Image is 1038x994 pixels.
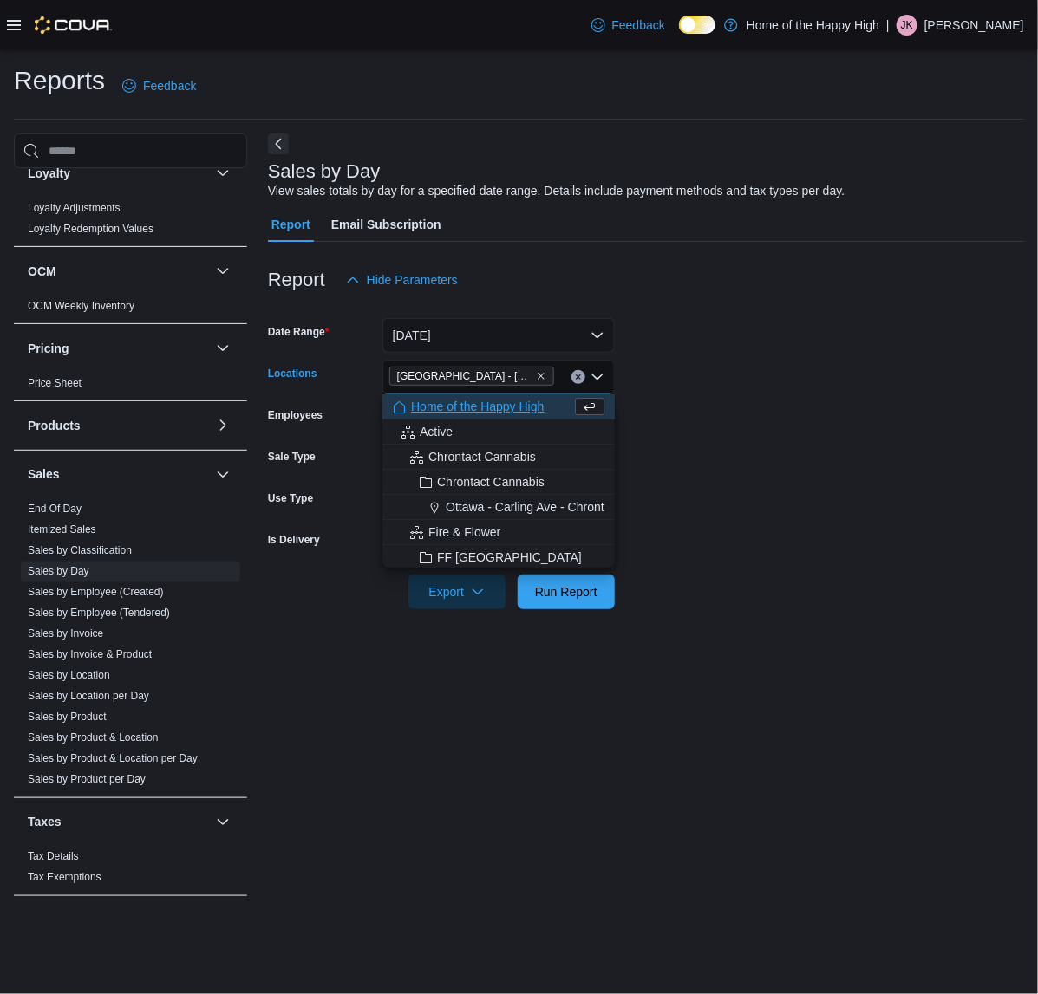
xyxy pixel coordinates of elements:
span: Sales by Classification [28,544,132,558]
a: Price Sheet [28,377,82,389]
a: Loyalty Redemption Values [28,223,153,235]
button: Pricing [212,338,233,359]
label: Use Type [268,491,313,505]
span: Tax Details [28,850,79,864]
a: Itemized Sales [28,524,96,536]
button: OCM [28,263,209,280]
span: Price Sheet [28,376,82,390]
h3: Sales [28,466,60,484]
span: Active [420,423,453,440]
h3: Report [268,270,325,290]
a: Feedback [115,68,203,103]
a: Tax Details [28,851,79,863]
span: Sales by Day [28,565,89,579]
span: Chrontact Cannabis [428,448,536,465]
span: Sales by Product per Day [28,773,146,787]
h3: Loyalty [28,165,70,182]
span: [GEOGRAPHIC_DATA] - [GEOGRAPHIC_DATA] - Fire & Flower [397,367,532,385]
button: Products [28,417,209,434]
img: Cova [35,16,112,34]
a: Sales by Product & Location per Day [28,753,198,765]
span: Loyalty Redemption Values [28,222,153,236]
span: Feedback [143,77,196,94]
button: Next [268,133,289,154]
label: Date Range [268,325,330,339]
a: Sales by Employee (Tendered) [28,607,170,620]
a: Sales by Product per Day [28,774,146,786]
a: Feedback [584,8,672,42]
span: Loyalty Adjustments [28,201,121,215]
span: Ottawa - Carling Ave - Chrontact Cannabis [446,498,675,516]
input: Dark Mode [679,16,715,34]
button: Loyalty [28,165,209,182]
a: Sales by Location per Day [28,691,149,703]
p: Home of the Happy High [747,15,879,36]
span: Export [419,575,495,609]
span: Sales by Product & Location per Day [28,752,198,766]
a: OCM Weekly Inventory [28,300,134,312]
button: Hide Parameters [339,263,465,297]
label: Locations [268,367,317,380]
button: Fire & Flower [382,520,615,545]
span: Sales by Employee (Created) [28,586,164,600]
div: Sales [14,499,247,797]
a: Sales by Invoice [28,628,103,640]
h3: Products [28,417,81,434]
h3: Sales by Day [268,161,381,182]
span: Sales by Location [28,669,110,683]
span: Sales by Product [28,711,107,724]
button: Export [408,575,506,609]
div: OCM [14,296,247,323]
button: Run Report [518,575,615,609]
button: Home of the Happy High [382,394,615,419]
label: Is Delivery [268,533,320,547]
span: Sylvan Lake - Hewlett Park Landing - Fire & Flower [389,367,554,386]
span: OCM Weekly Inventory [28,299,134,313]
h3: Pricing [28,340,69,357]
span: JK [901,15,913,36]
button: Products [212,415,233,436]
span: Run Report [535,583,597,601]
button: OCM [212,261,233,282]
a: Sales by Day [28,566,89,578]
label: Sale Type [268,450,316,464]
h3: Taxes [28,814,62,831]
button: Pricing [28,340,209,357]
span: Feedback [612,16,665,34]
button: [DATE] [382,318,615,353]
button: Sales [28,466,209,484]
button: Chrontact Cannabis [382,445,615,470]
button: Clear input [571,370,585,384]
div: Taxes [14,847,247,895]
a: End Of Day [28,503,82,516]
span: Report [271,207,310,242]
div: Joshua Kirkham [897,15,917,36]
div: View sales totals by day for a specified date range. Details include payment methods and tax type... [268,182,845,200]
span: Sales by Invoice & Product [28,648,152,662]
span: End Of Day [28,503,82,516]
a: Sales by Employee (Created) [28,587,164,599]
button: Remove Sylvan Lake - Hewlett Park Landing - Fire & Flower from selection in this group [536,371,546,381]
span: Fire & Flower [428,523,500,541]
span: Sales by Employee (Tendered) [28,607,170,620]
a: Sales by Product & Location [28,732,159,744]
p: [PERSON_NAME] [924,15,1024,36]
span: Email Subscription [331,207,441,242]
button: Ottawa - Carling Ave - Chrontact Cannabis [382,495,615,520]
button: FF [GEOGRAPHIC_DATA] [382,545,615,570]
div: Pricing [14,373,247,400]
a: Sales by Invoice & Product [28,649,152,661]
button: Active [382,419,615,445]
a: Sales by Product [28,711,107,724]
a: Loyalty Adjustments [28,202,121,214]
label: Employees [268,408,323,422]
button: Taxes [212,812,233,833]
p: | [886,15,890,36]
button: Close list of options [591,370,604,384]
button: Taxes [28,814,209,831]
button: Sales [212,465,233,485]
span: Tax Exemptions [28,871,101,885]
span: Chrontact Cannabis [437,473,545,491]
